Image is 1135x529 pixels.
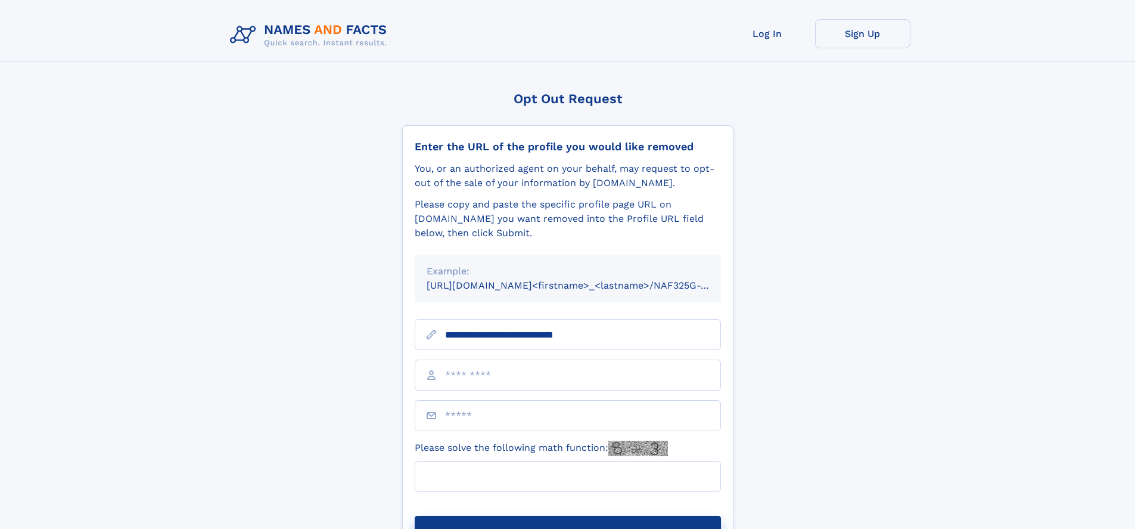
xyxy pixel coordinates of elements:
div: Opt Out Request [402,91,733,106]
div: Enter the URL of the profile you would like removed [415,140,721,153]
a: Sign Up [815,19,910,48]
label: Please solve the following math function: [415,441,668,456]
img: Logo Names and Facts [225,19,397,51]
div: Example: [427,264,709,279]
div: You, or an authorized agent on your behalf, may request to opt-out of the sale of your informatio... [415,162,721,190]
a: Log In [720,19,815,48]
small: [URL][DOMAIN_NAME]<firstname>_<lastname>/NAF325G-xxxxxxxx [427,280,744,291]
div: Please copy and paste the specific profile page URL on [DOMAIN_NAME] you want removed into the Pr... [415,197,721,240]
